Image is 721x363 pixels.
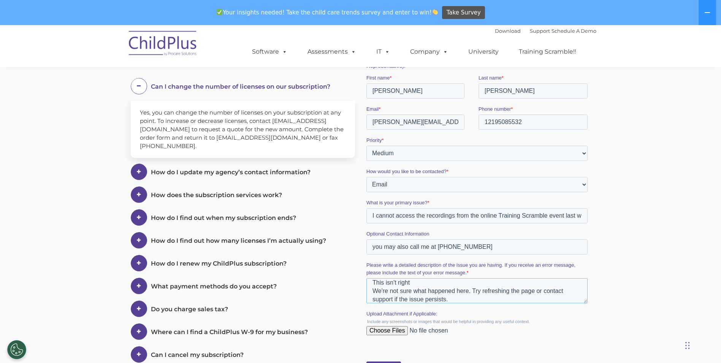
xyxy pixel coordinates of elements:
[402,44,456,59] a: Company
[151,283,277,290] span: What payment methods do you accept?
[683,326,721,363] iframe: Chat Widget
[151,306,228,313] span: Do you charge sales tax?
[244,44,295,59] a: Software
[685,334,690,357] div: Drag
[495,28,596,34] font: |
[369,44,398,59] a: IT
[447,6,481,19] span: Take Survey
[151,328,308,336] span: Where can I find a ChildPlus W-9 for my business?
[151,169,311,176] span: How do I update my agency’s contact information?
[151,260,287,267] span: How do I renew my ChildPlus subscription?
[300,44,364,59] a: Assessments
[214,5,441,20] span: Your insights needed! Take the child care trends survey and enter to win!
[151,191,282,199] span: How does the subscription services work?
[7,340,26,359] button: Cookies Settings
[530,28,550,34] a: Support
[495,28,521,34] a: Download
[151,351,244,358] span: Can I cancel my subscription?
[432,9,438,15] img: 👏
[217,9,222,15] img: ✅
[461,44,506,59] a: University
[551,28,596,34] a: Schedule A Demo
[511,44,584,59] a: Training Scramble!!
[131,101,355,158] div: Yes, you can change the number of licenses on your subscription at any point. To increase or decr...
[442,6,485,19] a: Take Survey
[151,237,326,244] span: How do I find out how many licenses I’m actually using?
[151,83,330,90] span: Can I change the number of licenses on our subscription?
[151,214,296,221] span: How do I find out when my subscription ends?
[125,25,201,64] img: ChildPlus by Procare Solutions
